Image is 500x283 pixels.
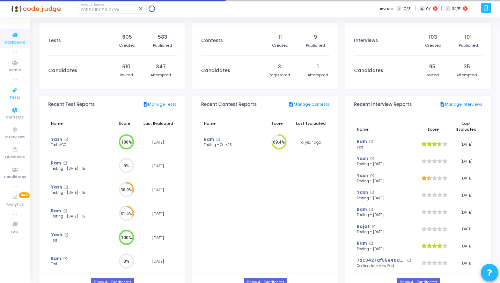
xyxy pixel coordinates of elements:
div: 95 [429,63,435,70]
mat-icon: open_in_new [64,233,68,237]
label: Invites: [380,6,394,12]
span: FAQ [11,229,19,235]
span: Interviews [5,135,25,140]
td: [DATE] [450,204,483,221]
td: [DATE] [140,202,177,226]
mat-icon: open_in_new [216,138,220,141]
mat-icon: open_in_new [372,225,375,229]
div: Attempted [308,72,328,78]
a: Ram [51,256,61,262]
span: Candidates [4,174,26,180]
h3: Candidates [201,68,230,74]
div: 103 [429,33,437,41]
h3: Recent Interview Reports [354,102,412,107]
a: Ram [357,207,367,213]
div: Testing - [DATE] [357,196,411,201]
div: Registered [269,72,290,78]
div: 583 [158,33,167,41]
span: T [397,6,401,12]
div: 605 [122,33,132,41]
h3: Interviews [354,38,378,44]
div: 11 [278,33,282,41]
mat-icon: open_in_new [370,191,374,194]
div: Testing - [DATE] [357,162,411,167]
div: Attempted [150,72,171,78]
div: Testing - [DATE] - 15 [51,166,105,171]
div: 1 [317,63,319,70]
td: [DATE] [450,170,483,187]
mat-icon: open_in_new [64,185,68,189]
div: Published [153,43,172,48]
mat-icon: description [440,101,445,108]
h3: Candidates [48,68,77,74]
a: Ram [357,240,367,246]
th: Last Evaluated [293,117,330,130]
div: Published [459,43,478,48]
span: CODEJUDGE INC (39) [81,8,119,12]
td: [DATE] [140,250,177,274]
mat-icon: open_in_new [370,157,374,161]
span: I [446,6,450,12]
span: | [441,5,442,12]
mat-icon: open_in_new [63,257,67,261]
td: [DATE] [140,178,177,202]
span: 34/51 [452,6,462,12]
h3: Recent Test Reports [48,102,95,107]
h3: Tests [48,38,61,44]
div: 35 [464,63,470,70]
div: Attempted [456,72,477,78]
th: Score [416,117,450,136]
a: Manage Tests [143,101,177,108]
div: Invited [426,72,439,78]
span: Tests [9,95,20,101]
div: Testing - Oct-23 [204,143,258,148]
h3: Candidates [354,68,383,74]
mat-icon: open_in_new [407,259,411,262]
span: C [420,6,424,12]
div: 347 [156,63,166,70]
mat-icon: description [143,101,148,108]
td: [DATE] [450,153,483,170]
a: Yash [357,173,368,179]
td: [DATE] [140,130,177,154]
div: Test [357,145,411,150]
th: Name [201,117,262,130]
a: Yash [51,184,62,190]
h3: Contests [201,38,223,44]
mat-icon: Clear [138,6,144,12]
mat-icon: open_in_new [63,209,67,213]
span: Admin [9,67,21,73]
div: Coding Interview Pad [357,263,411,269]
a: Manage Interviews [440,101,483,108]
span: 10/31 [403,6,412,12]
a: 72c3427af55e4bd8848d232dc869adc0 [357,258,405,263]
span: | [415,5,416,12]
th: Last Evaluated [140,117,177,130]
div: Testing - [DATE] [357,247,411,252]
a: Yash [51,137,62,143]
mat-icon: open_in_new [369,242,373,245]
span: 0/1 [426,6,432,12]
a: Ram [357,139,367,145]
th: Score [109,117,140,130]
th: Score [262,117,292,130]
td: [DATE] [450,187,483,204]
td: [DATE] [140,226,177,250]
mat-icon: open_in_new [369,140,373,144]
div: Testing - [DATE] - 15 [51,190,105,196]
mat-icon: open_in_new [370,174,374,178]
a: Rajat [357,224,369,230]
div: Testing - [DATE] [357,179,411,184]
a: Ram [204,137,214,143]
div: 3 [278,63,281,70]
span: Questions [5,154,25,160]
div: 610 [122,63,131,70]
div: Created [119,43,135,48]
mat-icon: open_in_new [369,208,373,212]
div: 9 [314,33,317,41]
div: 101 [465,33,472,41]
div: Test [51,238,105,243]
td: [DATE] [450,255,483,272]
td: a year ago [293,130,330,154]
span: Analytics [6,202,24,208]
